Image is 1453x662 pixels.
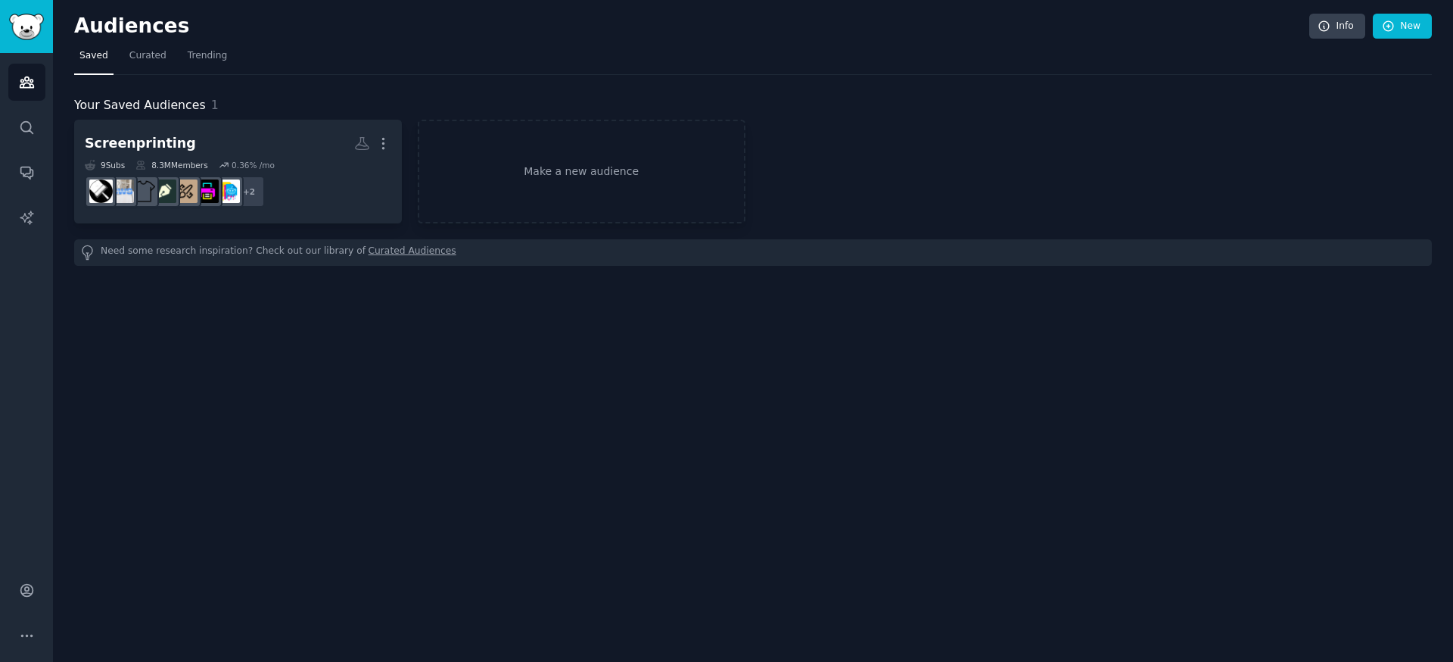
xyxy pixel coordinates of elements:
[135,160,207,170] div: 8.3M Members
[369,245,456,261] a: Curated Audiences
[233,176,265,208] div: + 2
[110,180,134,203] img: streetwearstartup
[74,44,114,75] a: Saved
[195,180,219,203] img: printers
[79,49,108,63] span: Saved
[132,180,155,203] img: heatpress
[129,49,166,63] span: Curated
[85,134,196,153] div: Screenprinting
[182,44,232,75] a: Trending
[74,120,402,223] a: Screenprinting9Subs8.3MMembers0.36% /mo+2CommercialPrintingprintersPrintinggraphic_designheatpres...
[174,180,198,203] img: Printing
[124,44,172,75] a: Curated
[153,180,176,203] img: graphic_design
[1309,14,1365,39] a: Info
[85,160,125,170] div: 9 Sub s
[9,14,44,40] img: GummySearch logo
[1373,14,1432,39] a: New
[188,49,227,63] span: Trending
[74,239,1432,266] div: Need some research inspiration? Check out our library of
[74,14,1309,39] h2: Audiences
[216,180,240,203] img: CommercialPrinting
[211,98,219,112] span: 1
[418,120,745,223] a: Make a new audience
[232,160,275,170] div: 0.36 % /mo
[89,180,113,203] img: printmaking
[74,96,206,115] span: Your Saved Audiences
